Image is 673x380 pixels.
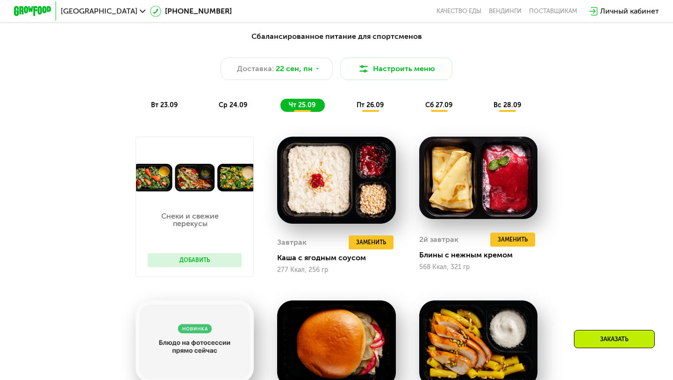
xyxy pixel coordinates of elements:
span: Доставка: [237,63,274,74]
p: Снеки и свежие перекусы [148,212,232,227]
div: 277 Ккал, 256 гр [277,266,395,274]
button: Настроить меню [340,58,452,80]
div: Блины с нежным кремом [419,250,545,260]
span: вт 23.09 [151,101,178,109]
span: [GEOGRAPHIC_DATA] [61,7,137,15]
span: 22 сен, пн [276,63,313,74]
span: чт 25.09 [289,101,315,109]
a: Качество еды [437,7,481,15]
span: Заменить [498,235,528,244]
span: Заменить [356,238,386,247]
div: 2й завтрак [419,233,458,247]
div: поставщикам [529,7,577,15]
div: 568 Ккал, 321 гр [419,263,537,271]
button: Заменить [490,233,535,247]
button: Добавить [148,253,242,267]
button: Заменить [349,235,394,249]
div: Каша с ягодным соусом [277,253,403,263]
div: Личный кабинет [600,6,659,17]
span: вс 28.09 [494,101,521,109]
span: ср 24.09 [219,101,247,109]
div: Сбалансированное питание для спортсменов [60,31,613,43]
a: [PHONE_NUMBER] [150,6,232,17]
span: сб 27.09 [425,101,452,109]
a: Вендинги [489,7,522,15]
span: пт 26.09 [357,101,384,109]
div: Заказать [574,330,655,348]
div: Завтрак [277,235,307,249]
